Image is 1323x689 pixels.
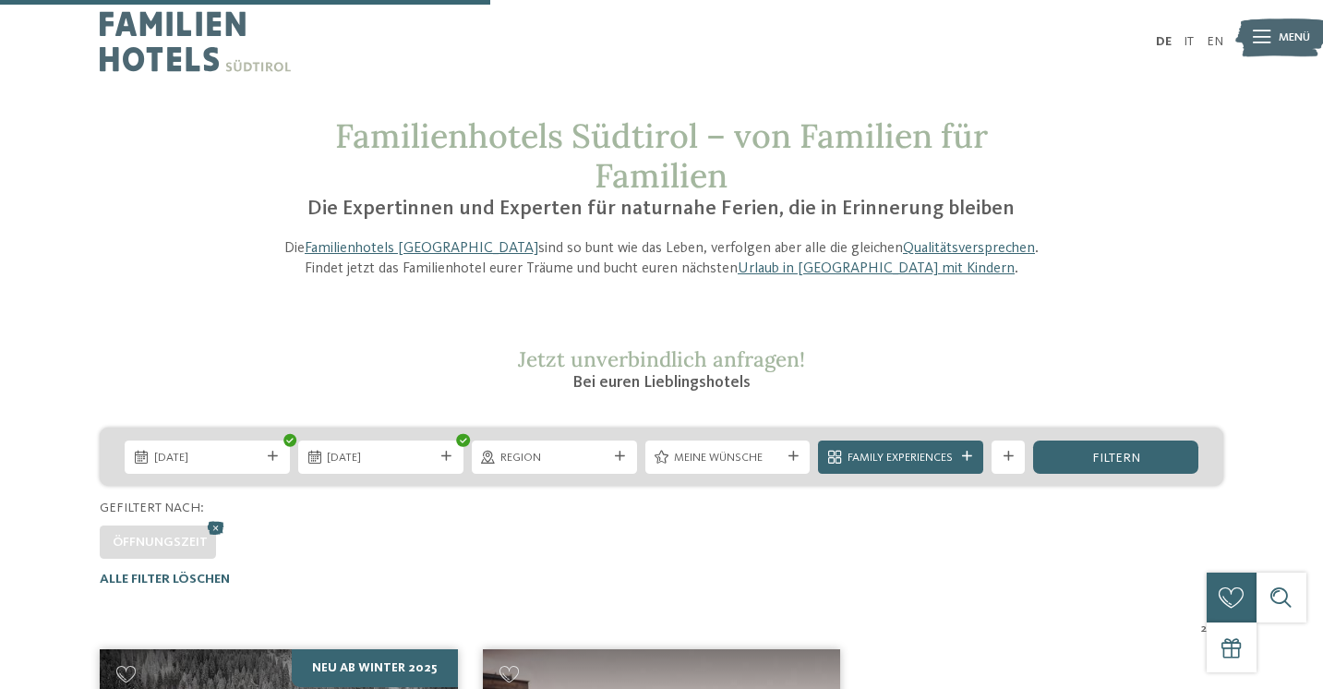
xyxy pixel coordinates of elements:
span: Jetzt unverbindlich anfragen! [518,345,805,372]
span: 2 [1201,621,1207,637]
span: filtern [1092,452,1140,465]
a: EN [1207,35,1223,48]
span: Die Expertinnen und Experten für naturnahe Ferien, die in Erinnerung bleiben [307,199,1015,219]
span: Meine Wünsche [674,450,781,466]
a: Urlaub in [GEOGRAPHIC_DATA] mit Kindern [738,261,1015,276]
span: Alle Filter löschen [100,573,230,586]
p: Die sind so bunt wie das Leben, verfolgen aber alle die gleichen . Findet jetzt das Familienhotel... [267,238,1057,280]
span: Öffnungszeit [113,536,208,549]
a: Qualitätsversprechen [903,241,1035,256]
span: Family Experiences [848,450,955,466]
span: [DATE] [154,450,261,466]
a: DE [1156,35,1172,48]
a: Familienhotels [GEOGRAPHIC_DATA] [305,241,538,256]
span: Familienhotels Südtirol – von Familien für Familien [335,115,988,197]
span: Gefiltert nach: [100,502,204,514]
a: IT [1184,35,1194,48]
span: Menü [1279,30,1310,46]
span: Region [500,450,607,466]
span: [DATE] [327,450,434,466]
span: Bei euren Lieblingshotels [572,374,751,391]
